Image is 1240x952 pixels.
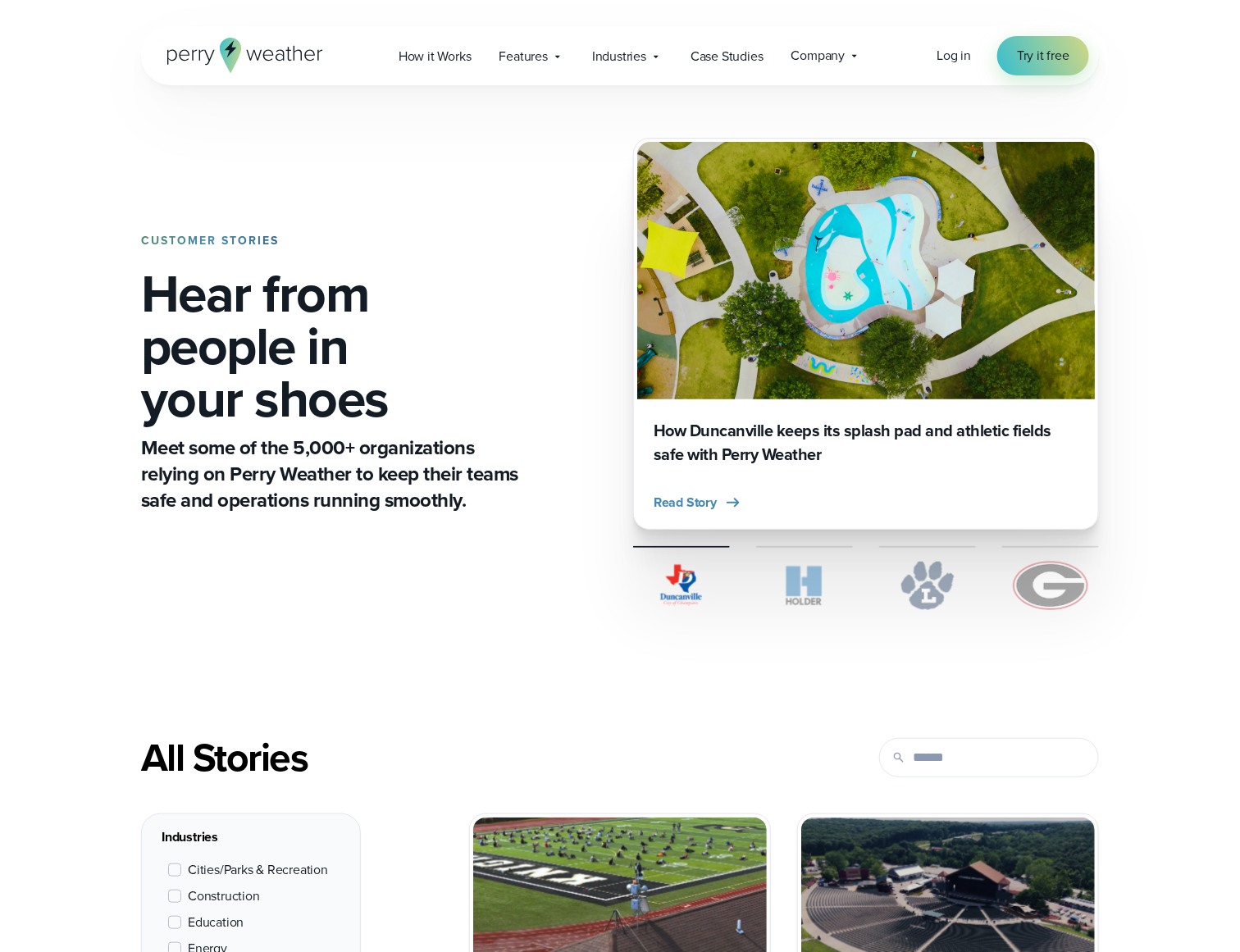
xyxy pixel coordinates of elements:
[654,493,743,512] button: Read Story
[499,47,548,66] span: Features
[997,36,1089,75] a: Try it free
[633,138,1099,530] div: 1 of 4
[188,913,244,932] span: Education
[654,493,717,512] span: Read Story
[633,138,1099,530] div: slideshow
[162,827,340,847] div: Industries
[385,39,486,73] a: How it Works
[188,860,328,880] span: Cities/Parks & Recreation
[637,142,1095,399] img: Duncanville Splash Pad
[654,419,1078,467] h3: How Duncanville keeps its splash pad and athletic fields safe with Perry Weather
[677,39,777,73] a: Case Studies
[756,561,853,610] img: Holder.svg
[937,46,971,66] a: Log in
[141,267,525,425] h1: Hear from people in your shoes
[633,138,1099,530] a: Duncanville Splash Pad How Duncanville keeps its splash pad and athletic fields safe with Perry W...
[141,735,771,781] div: All Stories
[592,47,646,66] span: Industries
[399,47,472,66] span: How it Works
[937,46,971,65] span: Log in
[141,232,279,249] strong: CUSTOMER STORIES
[633,561,730,610] img: City of Duncanville Logo
[188,886,260,906] span: Construction
[141,435,525,513] p: Meet some of the 5,000+ organizations relying on Perry Weather to keep their teams safe and opera...
[791,46,846,66] span: Company
[691,47,764,66] span: Case Studies
[1017,46,1069,66] span: Try it free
